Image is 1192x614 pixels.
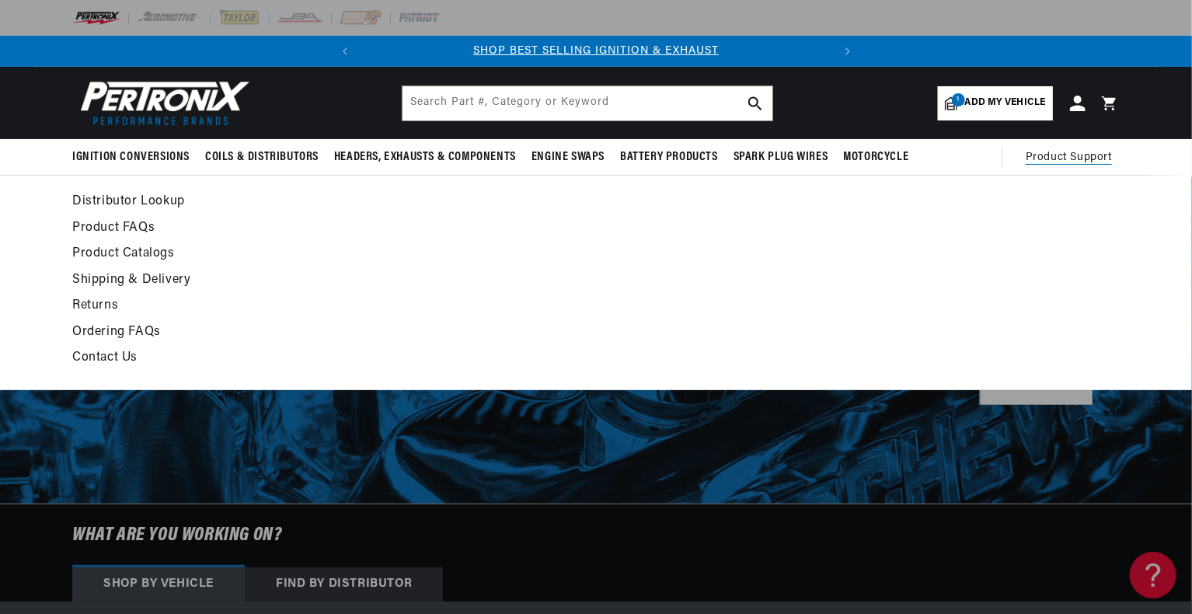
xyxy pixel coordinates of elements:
summary: Engine Swaps [524,139,612,176]
span: Headers, Exhausts & Components [334,149,516,166]
input: Search Part #, Category or Keyword [403,86,772,120]
a: Returns [72,295,836,317]
span: 1 [952,93,965,106]
slideshow-component: Translation missing: en.sections.announcements.announcement_bar [33,36,1159,67]
span: Add my vehicle [965,96,1046,110]
div: Announcement [361,43,832,60]
a: Product Catalogs [72,243,836,265]
button: Translation missing: en.sections.announcements.next_announcement [832,36,863,67]
button: Translation missing: en.sections.announcements.previous_announcement [329,36,361,67]
span: Ignition Conversions [72,149,190,166]
button: search button [738,86,772,120]
a: Contact Us [72,347,836,369]
img: Pertronix [72,76,251,130]
summary: Spark Plug Wires [726,139,836,176]
span: Engine Swaps [532,149,605,166]
span: Motorcycle [843,149,908,166]
span: Spark Plug Wires [734,149,828,166]
a: Ordering FAQs [72,322,836,344]
a: Product FAQs [72,218,836,239]
a: Shipping & Delivery [72,270,836,291]
a: Distributor Lookup [72,191,836,213]
span: Battery Products [620,149,718,166]
span: Coils & Distributors [205,149,319,166]
h6: What are you working on? [33,504,1159,567]
summary: Ignition Conversions [72,139,197,176]
summary: Motorcycle [835,139,916,176]
a: 1Add my vehicle [938,86,1053,120]
span: Product Support [1026,149,1112,166]
div: Shop by vehicle [72,567,245,602]
summary: Coils & Distributors [197,139,326,176]
a: SHOP BEST SELLING IGNITION & EXHAUST [473,45,719,57]
div: Find by Distributor [245,567,443,602]
summary: Headers, Exhausts & Components [326,139,524,176]
div: 1 of 2 [361,43,832,60]
summary: Battery Products [612,139,726,176]
summary: Product Support [1026,139,1120,176]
